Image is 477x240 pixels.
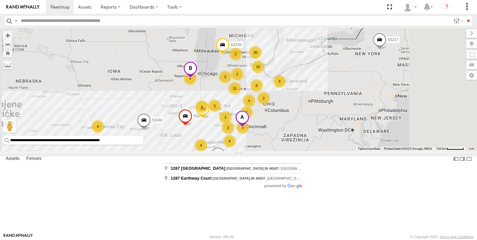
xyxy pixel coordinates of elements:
div: 6 [250,79,263,92]
button: Zoom in [3,31,12,40]
span: 53240 [152,118,163,122]
button: Zoom out [3,40,12,49]
span: 53247 [194,114,204,118]
i: ? [442,2,452,12]
div: Miky Transport [401,2,419,12]
label: Dock Summary Table to the Right [459,154,466,163]
div: 3 [236,121,249,134]
div: 6 [273,75,286,88]
div: 10 [252,60,264,73]
button: Tipkovni prečaci [358,147,380,151]
div: 2 [257,92,270,105]
span: Podaci karte ©2025 Google, INEGI [384,147,432,150]
span: [GEOGRAPHIC_DATA] [181,166,225,171]
div: 2 [219,111,232,124]
div: 3 [208,99,221,112]
span: IN [251,176,254,180]
div: 30 [249,46,262,59]
a: Visit our Website [4,234,33,240]
label: Map Settings [466,71,477,80]
div: 4 [184,72,196,85]
div: 4 [195,139,207,152]
span: 53217 [388,38,398,42]
label: Fences [23,154,45,163]
div: 11 [228,82,241,95]
span: , , [GEOGRAPHIC_DATA] [213,176,304,180]
div: 2 [229,48,242,60]
span: 53235 [231,43,241,47]
img: rand-logo.svg [6,5,39,9]
label: Search Query [13,16,18,25]
a: Terms and Conditions [440,235,473,239]
label: Dock Summary Table to the Left [453,154,459,163]
div: 3 [219,71,231,83]
span: 46507 [269,167,279,170]
label: Measure [3,60,12,69]
span: IN [265,167,268,170]
div: 2 [196,100,208,113]
button: Povucite Pegmana na kartu da biste otvorili Street View [3,120,16,133]
div: 8 [223,135,236,147]
button: Zoom Home [3,49,12,57]
label: Search Filter Options [451,16,465,25]
span: [GEOGRAPHIC_DATA] [213,176,250,180]
div: 3 [222,121,234,134]
span: [GEOGRAPHIC_DATA] [226,167,264,170]
button: Mjerilo karte: 100 km naprema 50 piksela [434,147,466,151]
div: © Copyright 2025 - [410,235,473,239]
span: 1287 Earthway Court [171,176,212,181]
span: , , [GEOGRAPHIC_DATA] [226,167,317,170]
div: 7 [240,106,253,119]
div: Version: 306.00 [210,235,234,239]
div: 4 [91,120,104,133]
label: Hide Summary Table [466,154,472,163]
div: 4 [243,94,255,107]
label: Assets [3,154,23,163]
span: 1287 [171,166,180,171]
a: Uvjeti [469,147,474,150]
div: 2 [231,68,244,80]
span: 46507 [255,176,265,180]
span: 100 km [436,147,447,150]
